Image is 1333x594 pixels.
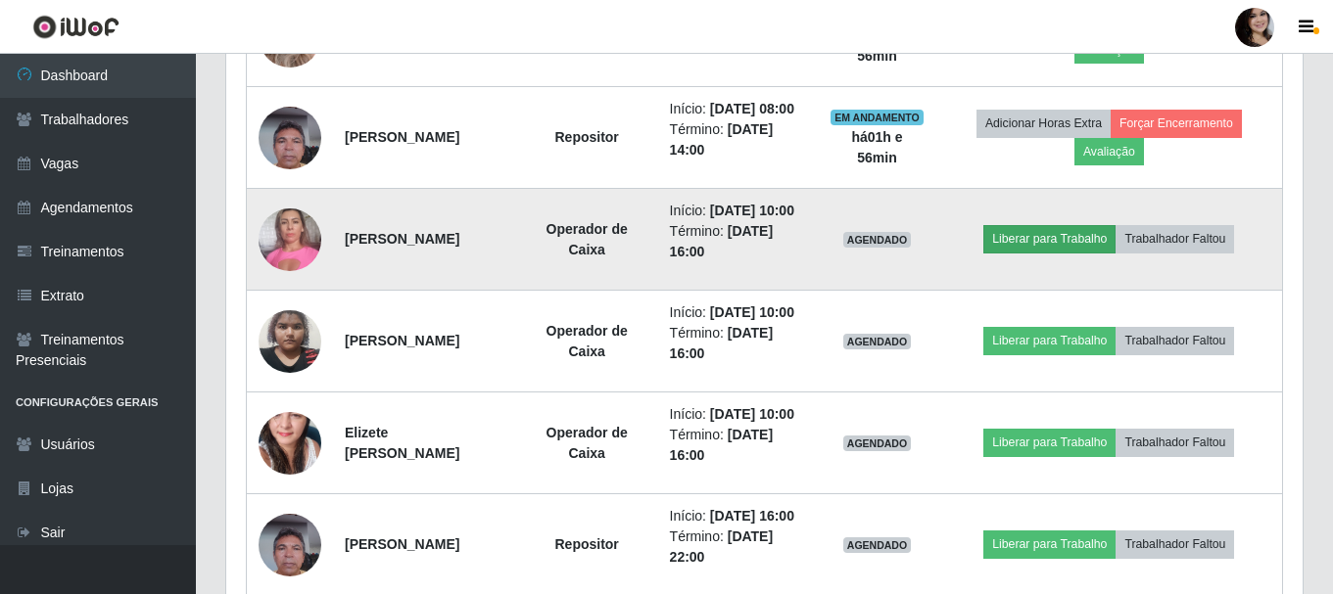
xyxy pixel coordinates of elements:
strong: [PERSON_NAME] [345,333,459,348]
li: Término: [670,119,807,160]
time: [DATE] 08:00 [710,101,794,116]
button: Liberar para Trabalho [983,530,1116,558]
li: Início: [670,302,807,323]
time: [DATE] 10:00 [710,406,794,422]
li: Término: [670,221,807,262]
button: Trabalhador Faltou [1116,327,1234,354]
span: AGENDADO [843,334,912,349]
strong: Operador de Caixa [547,221,628,257]
strong: há 01 h e 56 min [851,129,902,165]
time: [DATE] 10:00 [710,304,794,320]
li: Início: [670,404,807,425]
strong: Repositor [554,536,618,552]
strong: [PERSON_NAME] [345,231,459,247]
span: AGENDADO [843,232,912,248]
button: Adicionar Horas Extra [976,110,1111,137]
li: Término: [670,425,807,466]
img: CoreUI Logo [32,15,119,39]
button: Trabalhador Faltou [1116,530,1234,558]
time: [DATE] 10:00 [710,203,794,218]
button: Avaliação [1074,138,1144,165]
button: Liberar para Trabalho [983,429,1116,456]
button: Forçar Encerramento [1111,110,1242,137]
img: 1721053497188.jpeg [259,503,321,586]
strong: Operador de Caixa [547,425,628,461]
strong: [PERSON_NAME] [345,536,459,552]
img: 1703538078729.jpeg [259,377,321,509]
strong: Repositor [554,129,618,145]
li: Início: [670,201,807,221]
img: 1701273073882.jpeg [259,299,321,383]
button: Trabalhador Faltou [1116,429,1234,456]
button: Trabalhador Faltou [1116,225,1234,252]
time: [DATE] 16:00 [710,508,794,524]
button: Liberar para Trabalho [983,225,1116,252]
span: AGENDADO [843,435,912,451]
span: AGENDADO [843,537,912,553]
strong: Operador de Caixa [547,323,628,359]
li: Término: [670,526,807,568]
strong: [PERSON_NAME] [345,129,459,145]
li: Início: [670,506,807,526]
li: Término: [670,323,807,364]
strong: Elizete [PERSON_NAME] [345,425,459,461]
img: 1721053497188.jpeg [259,96,321,179]
button: Liberar para Trabalho [983,327,1116,354]
img: 1689780238947.jpeg [259,198,321,281]
span: EM ANDAMENTO [831,110,924,125]
li: Início: [670,99,807,119]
